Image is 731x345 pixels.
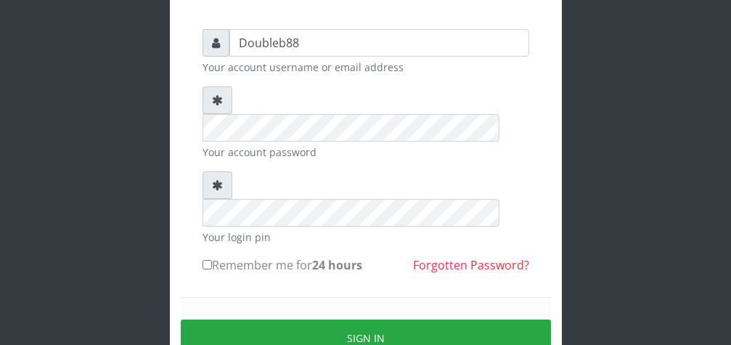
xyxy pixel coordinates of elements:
[413,257,529,273] a: Forgotten Password?
[203,256,362,274] label: Remember me for
[203,260,212,269] input: Remember me for24 hours
[203,230,529,245] small: Your login pin
[312,257,362,273] b: 24 hours
[203,145,529,160] small: Your account password
[203,60,529,75] small: Your account username or email address
[229,29,529,57] input: Username or email address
